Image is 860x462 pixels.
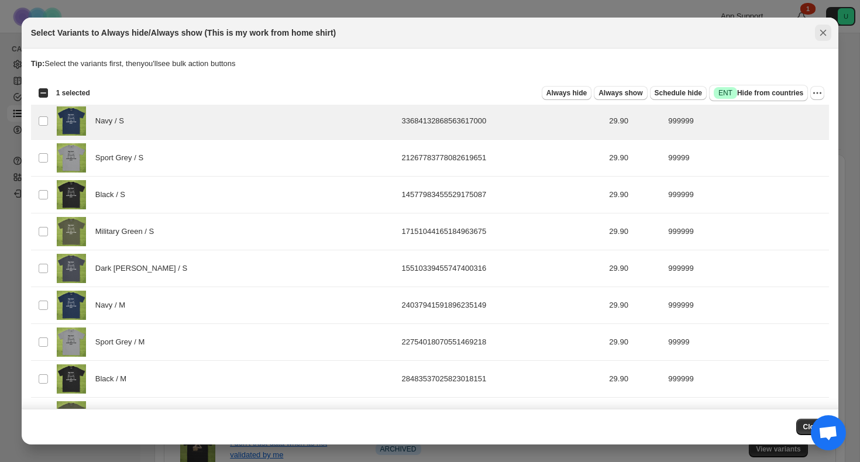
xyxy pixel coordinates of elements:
span: Black / S [95,189,132,201]
span: Always hide [546,88,587,98]
td: 999999 [665,361,829,398]
span: Sport Grey / S [95,152,150,164]
span: Sport Grey / M [95,336,151,348]
button: Always hide [542,86,591,100]
img: CodeCulureShirtBlack_c404f54e-8796-49e5-8d85-2bbcdbb17cea.jpg [57,180,86,209]
td: 29.90 [606,287,665,324]
span: 1 selected [56,88,90,98]
span: Navy / M [95,299,132,311]
img: CodeCulureShirtNavy_06ec0c33-2e73-4970-aa7a-20bbde902444.jpg [57,106,86,136]
td: 29.90 [606,361,665,398]
td: 999999 [665,213,829,250]
td: 33684132868563617000 [398,103,606,140]
td: 29.90 [606,177,665,213]
td: 999999 [665,250,829,287]
td: 21267783778082619651 [398,140,606,177]
img: CodeCulureShirtDarkGray_9671170a-d7aa-45d0-8d6d-7e0801006d57.jpg [57,254,86,283]
td: 999999 [665,287,829,324]
td: 99999 [665,324,829,361]
td: 17151044165184963675 [398,213,606,250]
img: CodeCulureShirtGrey_53f3da65-a4bc-4d72-88cd-bdb07da1f2b2.jpg [57,143,86,173]
img: CodeCulureShirtNavy_06ec0c33-2e73-4970-aa7a-20bbde902444.jpg [57,291,86,320]
button: More actions [810,86,824,100]
td: 14438926735900336610 [398,398,606,435]
img: CodeCulureShirtGreen_9809f86a-3766-4e36-abee-6f00dc678b48.jpg [57,217,86,246]
td: 29.90 [606,103,665,140]
td: 14577983455529175087 [398,177,606,213]
span: Always show [598,88,642,98]
p: Select the variants first, then you'll see bulk action buttons [31,58,830,70]
button: Close [815,25,831,41]
a: Open chat [811,415,846,450]
img: CodeCulureShirtGrey_53f3da65-a4bc-4d72-88cd-bdb07da1f2b2.jpg [57,327,86,357]
span: Black / M [95,373,133,385]
td: 29.90 [606,250,665,287]
button: Close [796,419,830,435]
td: 22754018070551469218 [398,324,606,361]
strong: Tip: [31,59,45,68]
span: Schedule hide [655,88,702,98]
td: 24037941591896235149 [398,287,606,324]
td: 999999 [665,398,829,435]
td: 999999 [665,103,829,140]
img: CodeCulureShirtBlack_c404f54e-8796-49e5-8d85-2bbcdbb17cea.jpg [57,364,86,394]
span: Close [803,422,823,432]
span: ENT [718,88,732,98]
td: 99999 [665,140,829,177]
h2: Select Variants to Always hide/Always show (This is my work from home shirt) [31,27,336,39]
td: 15510339455747400316 [398,250,606,287]
td: 28483537025823018151 [398,361,606,398]
td: 29.90 [606,140,665,177]
button: SuccessENTHide from countries [709,85,808,101]
span: Navy / S [95,115,130,127]
button: Schedule hide [650,86,707,100]
td: 29.90 [606,398,665,435]
span: Military Green / S [95,226,160,237]
td: 29.90 [606,324,665,361]
span: Dark [PERSON_NAME] / S [95,263,194,274]
button: Always show [594,86,647,100]
span: Hide from countries [714,87,803,99]
img: CodeCulureShirtGreen_9809f86a-3766-4e36-abee-6f00dc678b48.jpg [57,401,86,430]
td: 29.90 [606,213,665,250]
td: 999999 [665,177,829,213]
